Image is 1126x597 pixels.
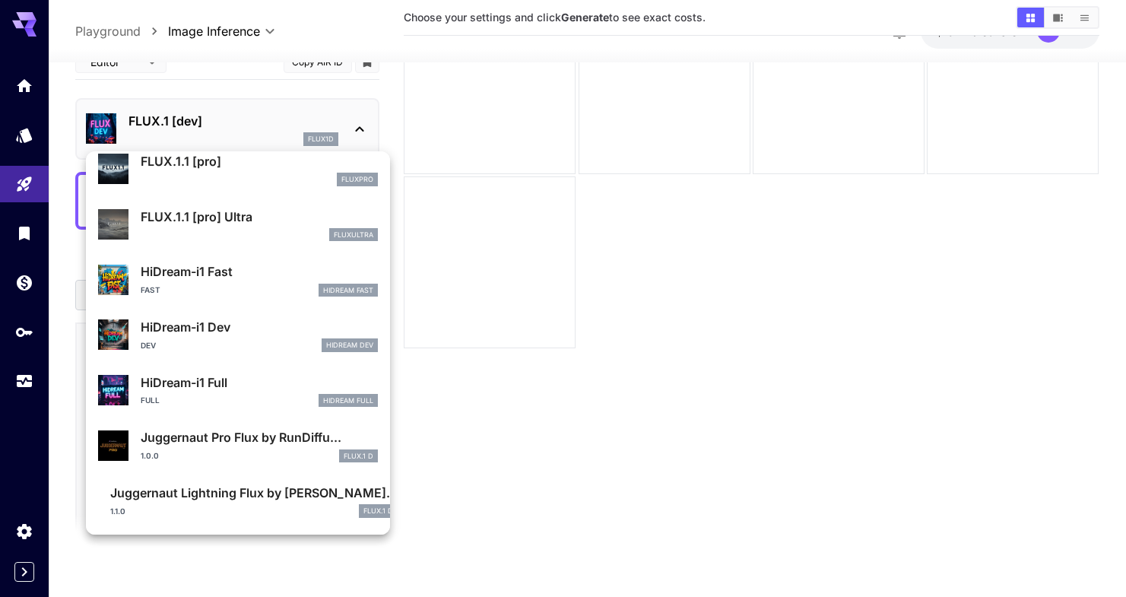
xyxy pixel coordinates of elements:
p: Juggernaut Pro Flux by RunDiffu... [141,428,378,446]
p: fluxpro [341,174,373,185]
p: 1.1.0 [110,506,125,517]
p: FLUX.1 D [363,506,393,516]
p: FLUX.1 D [344,451,373,462]
p: HiDream-i1 Full [141,373,378,392]
div: FLUX.1.1 [pro]fluxpro [98,146,378,192]
div: Juggernaut Lightning Flux by [PERSON_NAME]...1.1.0FLUX.1 D [98,478,378,524]
p: Full [141,395,160,406]
div: FLUX.1.1 [pro] Ultrafluxultra [98,202,378,248]
p: FLUX.1.1 [pro] [141,152,378,170]
p: HiDream Full [323,395,373,406]
div: Juggernaut Pro Flux by RunDiffu...1.0.0FLUX.1 D [98,422,378,468]
div: HiDream-i1 DevDevHiDream Dev [98,312,378,358]
div: HiDream-i1 FastFastHiDream Fast [98,256,378,303]
p: Fast [141,284,160,296]
p: HiDream-i1 Dev [141,318,378,336]
div: HiDream-i1 FullFullHiDream Full [98,367,378,414]
p: HiDream Dev [326,340,373,351]
p: HiDream-i1 Fast [141,262,378,281]
p: FLUX.1.1 [pro] Ultra [141,208,378,226]
p: HiDream Fast [323,285,373,296]
p: Dev [141,340,156,351]
p: Juggernaut Lightning Flux by [PERSON_NAME]... [110,484,398,502]
p: fluxultra [334,230,373,240]
p: 1.0.0 [141,450,159,462]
